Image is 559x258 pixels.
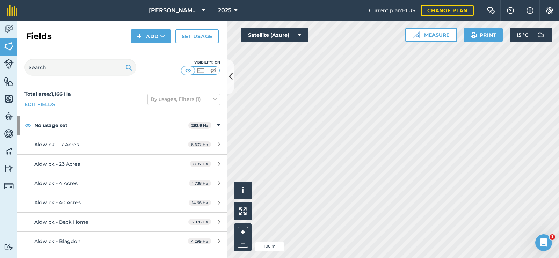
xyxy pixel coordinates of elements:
a: Set usage [175,29,219,43]
strong: No usage set [34,116,188,135]
img: svg+xml;base64,PD94bWwgdmVyc2lvbj0iMS4wIiBlbmNvZGluZz0idXRmLTgiPz4KPCEtLSBHZW5lcmF0b3I6IEFkb2JlIE... [4,59,14,69]
img: fieldmargin Logo [7,5,17,16]
img: svg+xml;base64,PHN2ZyB4bWxucz0iaHR0cDovL3d3dy53My5vcmcvMjAwMC9zdmciIHdpZHRoPSIxOCIgaGVpZ2h0PSIyNC... [25,121,31,130]
span: 1.738 Ha [189,180,211,186]
button: 15 °C [510,28,552,42]
button: i [234,182,252,199]
span: 8.87 Ha [190,161,211,167]
button: By usages, Filters (1) [147,94,220,105]
button: Add [131,29,171,43]
span: i [242,186,244,194]
button: Print [464,28,503,42]
img: svg+xml;base64,PHN2ZyB4bWxucz0iaHR0cDovL3d3dy53My5vcmcvMjAwMC9zdmciIHdpZHRoPSI1MCIgaGVpZ2h0PSI0MC... [184,67,193,74]
img: svg+xml;base64,PHN2ZyB4bWxucz0iaHR0cDovL3d3dy53My5vcmcvMjAwMC9zdmciIHdpZHRoPSI1NiIgaGVpZ2h0PSI2MC... [4,76,14,87]
strong: Total area : 1,166 Ha [24,91,71,97]
a: Change plan [421,5,474,16]
span: [PERSON_NAME] Contracting [149,6,199,15]
img: svg+xml;base64,PHN2ZyB4bWxucz0iaHR0cDovL3d3dy53My5vcmcvMjAwMC9zdmciIHdpZHRoPSIxNyIgaGVpZ2h0PSIxNy... [527,6,533,15]
div: No usage set283.8 Ha [17,116,227,135]
span: 3.926 Ha [188,219,211,225]
img: Ruler icon [413,31,420,38]
img: svg+xml;base64,PHN2ZyB4bWxucz0iaHR0cDovL3d3dy53My5vcmcvMjAwMC9zdmciIHdpZHRoPSIxOSIgaGVpZ2h0PSIyNC... [470,31,477,39]
img: svg+xml;base64,PD94bWwgdmVyc2lvbj0iMS4wIiBlbmNvZGluZz0idXRmLTgiPz4KPCEtLSBHZW5lcmF0b3I6IEFkb2JlIE... [4,181,14,191]
button: + [238,227,248,237]
a: Aldwick - 17 Acres6.637 Ha [17,135,227,154]
img: svg+xml;base64,PD94bWwgdmVyc2lvbj0iMS4wIiBlbmNvZGluZz0idXRmLTgiPz4KPCEtLSBHZW5lcmF0b3I6IEFkb2JlIE... [4,146,14,156]
a: Edit fields [24,101,55,108]
span: 14.68 Ha [189,200,211,206]
img: svg+xml;base64,PHN2ZyB4bWxucz0iaHR0cDovL3d3dy53My5vcmcvMjAwMC9zdmciIHdpZHRoPSI1NiIgaGVpZ2h0PSI2MC... [4,41,14,52]
img: svg+xml;base64,PD94bWwgdmVyc2lvbj0iMS4wIiBlbmNvZGluZz0idXRmLTgiPz4KPCEtLSBHZW5lcmF0b3I6IEFkb2JlIE... [4,128,14,139]
img: Four arrows, one pointing top left, one top right, one bottom right and the last bottom left [239,207,247,215]
img: Two speech bubbles overlapping with the left bubble in the forefront [487,7,495,14]
div: Visibility: On [181,60,220,65]
iframe: Intercom live chat [535,234,552,251]
button: – [238,237,248,248]
img: svg+xml;base64,PHN2ZyB4bWxucz0iaHR0cDovL3d3dy53My5vcmcvMjAwMC9zdmciIHdpZHRoPSIxOSIgaGVpZ2h0PSIyNC... [125,63,132,72]
span: 4.299 Ha [188,238,211,244]
img: A cog icon [545,7,554,14]
span: Current plan : PLUS [369,7,415,14]
a: Aldwick - Blagdon4.299 Ha [17,232,227,251]
strong: 283.8 Ha [191,123,209,128]
a: Aldwick - 4 Acres1.738 Ha [17,174,227,193]
span: Aldwick - Blagdon [34,238,81,244]
img: svg+xml;base64,PD94bWwgdmVyc2lvbj0iMS4wIiBlbmNvZGluZz0idXRmLTgiPz4KPCEtLSBHZW5lcmF0b3I6IEFkb2JlIE... [4,24,14,34]
button: Measure [405,28,457,42]
img: A question mark icon [506,7,515,14]
h2: Fields [26,31,52,42]
span: Aldwick - 23 Acres [34,161,80,167]
img: svg+xml;base64,PD94bWwgdmVyc2lvbj0iMS4wIiBlbmNvZGluZz0idXRmLTgiPz4KPCEtLSBHZW5lcmF0b3I6IEFkb2JlIE... [4,111,14,121]
img: svg+xml;base64,PHN2ZyB4bWxucz0iaHR0cDovL3d3dy53My5vcmcvMjAwMC9zdmciIHdpZHRoPSIxNCIgaGVpZ2h0PSIyNC... [137,32,142,40]
img: svg+xml;base64,PHN2ZyB4bWxucz0iaHR0cDovL3d3dy53My5vcmcvMjAwMC9zdmciIHdpZHRoPSI1MCIgaGVpZ2h0PSI0MC... [209,67,218,74]
a: Aldwick - 23 Acres8.87 Ha [17,155,227,174]
input: Search [24,59,136,76]
img: svg+xml;base64,PD94bWwgdmVyc2lvbj0iMS4wIiBlbmNvZGluZz0idXRmLTgiPz4KPCEtLSBHZW5lcmF0b3I6IEFkb2JlIE... [4,163,14,174]
span: 6.637 Ha [188,141,211,147]
span: 1 [550,234,555,240]
img: svg+xml;base64,PD94bWwgdmVyc2lvbj0iMS4wIiBlbmNvZGluZz0idXRmLTgiPz4KPCEtLSBHZW5lcmF0b3I6IEFkb2JlIE... [4,244,14,250]
span: Aldwick - 17 Acres [34,141,79,148]
span: Aldwick - Back Home [34,219,88,225]
a: Aldwick - Back Home3.926 Ha [17,213,227,231]
span: Aldwick - 40 Acres [34,199,81,206]
img: svg+xml;base64,PHN2ZyB4bWxucz0iaHR0cDovL3d3dy53My5vcmcvMjAwMC9zdmciIHdpZHRoPSI1NiIgaGVpZ2h0PSI2MC... [4,94,14,104]
span: Aldwick - 4 Acres [34,180,78,186]
img: svg+xml;base64,PHN2ZyB4bWxucz0iaHR0cDovL3d3dy53My5vcmcvMjAwMC9zdmciIHdpZHRoPSI1MCIgaGVpZ2h0PSI0MC... [196,67,205,74]
img: svg+xml;base64,PD94bWwgdmVyc2lvbj0iMS4wIiBlbmNvZGluZz0idXRmLTgiPz4KPCEtLSBHZW5lcmF0b3I6IEFkb2JlIE... [534,28,548,42]
a: Aldwick - 40 Acres14.68 Ha [17,193,227,212]
button: Satellite (Azure) [241,28,308,42]
span: 2025 [218,6,231,15]
span: 15 ° C [517,28,528,42]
